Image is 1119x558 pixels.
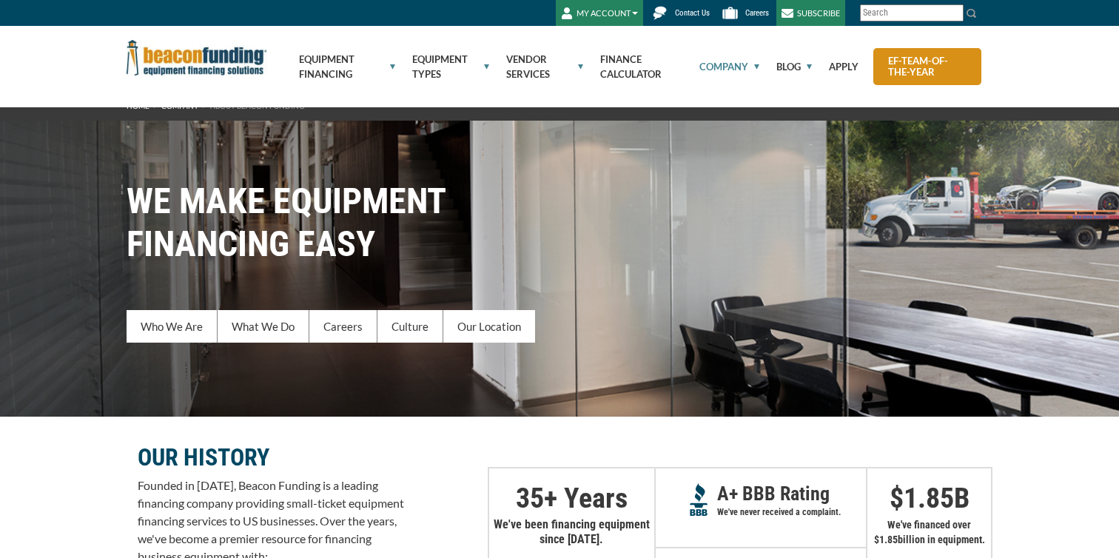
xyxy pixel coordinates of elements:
img: Beacon Funding Corporation [127,40,267,75]
a: Careers [309,310,377,343]
a: Equipment Types [395,26,489,107]
a: ef-team-of-the-year [873,48,981,85]
a: Clear search text [948,7,960,19]
p: + Years [489,491,655,505]
span: Contact Us [675,8,710,18]
p: We've financed over $ billion in equipment. [867,517,991,547]
span: 1.85 [904,482,954,514]
a: Beacon Funding Corporation [127,50,267,62]
h1: WE MAKE EQUIPMENT FINANCING EASY [127,180,992,266]
a: Our Location [443,310,535,343]
p: We've never received a complaint. [717,505,866,520]
a: Equipment Financing [282,26,395,107]
span: 1.85 [879,534,898,545]
span: 35 [516,482,544,514]
p: OUR HISTORY [138,448,404,466]
img: Search [966,7,978,19]
a: Culture [377,310,443,343]
a: Apply [812,33,858,100]
a: Vendor Services [489,26,583,107]
a: Company [682,33,759,100]
a: What We Do [218,310,309,343]
a: Who We Are [127,310,218,343]
p: $ B [867,491,991,505]
a: Finance Calculator [583,26,683,107]
p: A+ BBB Rating [717,486,866,501]
span: Careers [745,8,769,18]
a: Blog [759,33,812,100]
input: Search [860,4,964,21]
img: A+ Reputation BBB [690,483,708,516]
